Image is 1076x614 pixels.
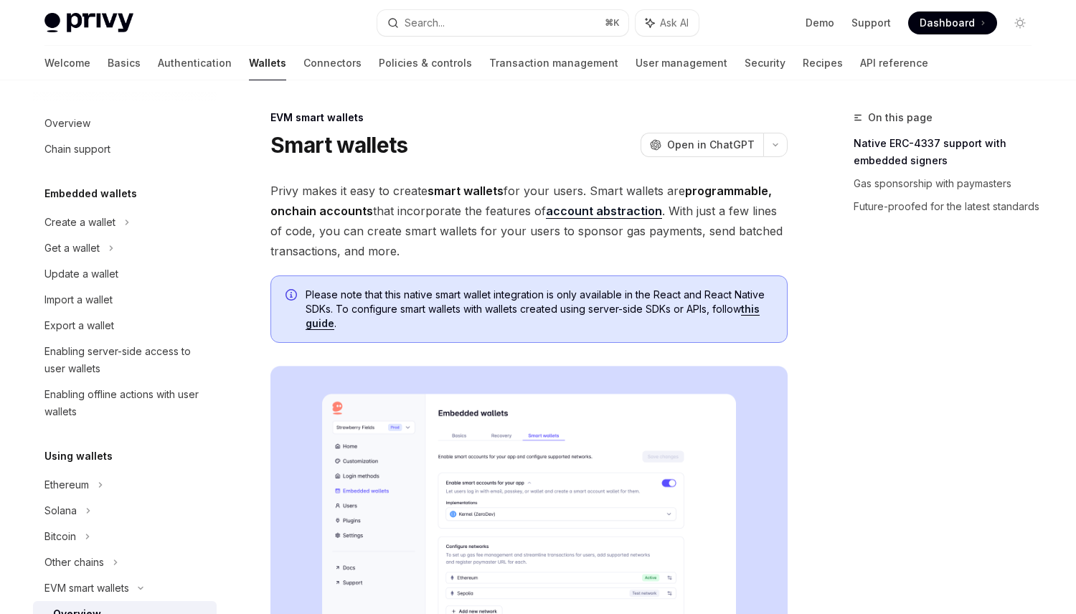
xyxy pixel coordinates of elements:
[803,46,843,80] a: Recipes
[44,115,90,132] div: Overview
[546,204,662,219] a: account abstraction
[660,16,689,30] span: Ask AI
[854,132,1043,172] a: Native ERC-4337 support with embedded signers
[270,110,788,125] div: EVM smart wallets
[854,195,1043,218] a: Future-proofed for the latest standards
[44,386,208,420] div: Enabling offline actions with user wallets
[428,184,504,198] strong: smart wallets
[44,240,100,257] div: Get a wallet
[920,16,975,30] span: Dashboard
[33,136,217,162] a: Chain support
[806,16,834,30] a: Demo
[868,109,933,126] span: On this page
[605,17,620,29] span: ⌘ K
[44,502,77,519] div: Solana
[249,46,286,80] a: Wallets
[379,46,472,80] a: Policies & controls
[44,291,113,308] div: Import a wallet
[854,172,1043,195] a: Gas sponsorship with paymasters
[667,138,755,152] span: Open in ChatGPT
[270,132,407,158] h1: Smart wallets
[44,265,118,283] div: Update a wallet
[270,181,788,261] span: Privy makes it easy to create for your users. Smart wallets are that incorporate the features of ...
[44,317,114,334] div: Export a wallet
[33,339,217,382] a: Enabling server-side access to user wallets
[44,580,129,597] div: EVM smart wallets
[489,46,618,80] a: Transaction management
[636,10,699,36] button: Ask AI
[33,110,217,136] a: Overview
[158,46,232,80] a: Authentication
[860,46,928,80] a: API reference
[44,46,90,80] a: Welcome
[44,13,133,33] img: light logo
[641,133,763,157] button: Open in ChatGPT
[405,14,445,32] div: Search...
[44,185,137,202] h5: Embedded wallets
[44,476,89,493] div: Ethereum
[851,16,891,30] a: Support
[745,46,785,80] a: Security
[377,10,628,36] button: Search...⌘K
[108,46,141,80] a: Basics
[636,46,727,80] a: User management
[44,343,208,377] div: Enabling server-side access to user wallets
[33,313,217,339] a: Export a wallet
[908,11,997,34] a: Dashboard
[44,214,115,231] div: Create a wallet
[33,382,217,425] a: Enabling offline actions with user wallets
[44,528,76,545] div: Bitcoin
[33,261,217,287] a: Update a wallet
[33,287,217,313] a: Import a wallet
[44,554,104,571] div: Other chains
[303,46,362,80] a: Connectors
[44,141,110,158] div: Chain support
[285,289,300,303] svg: Info
[1009,11,1032,34] button: Toggle dark mode
[44,448,113,465] h5: Using wallets
[306,288,773,331] span: Please note that this native smart wallet integration is only available in the React and React Na...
